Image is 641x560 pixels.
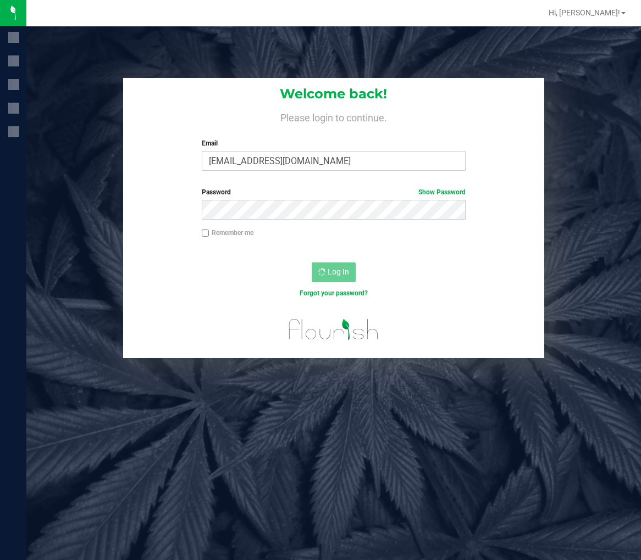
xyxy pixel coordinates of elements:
h4: Please login to continue. [123,110,544,123]
button: Log In [312,262,356,282]
input: Remember me [202,229,209,237]
img: flourish_logo.svg [281,310,386,349]
a: Show Password [418,188,466,196]
span: Log In [328,267,349,276]
label: Email [202,138,466,148]
h1: Welcome back! [123,87,544,101]
span: Hi, [PERSON_NAME]! [549,8,620,17]
span: Password [202,188,231,196]
a: Forgot your password? [300,289,368,297]
label: Remember me [202,228,253,238]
